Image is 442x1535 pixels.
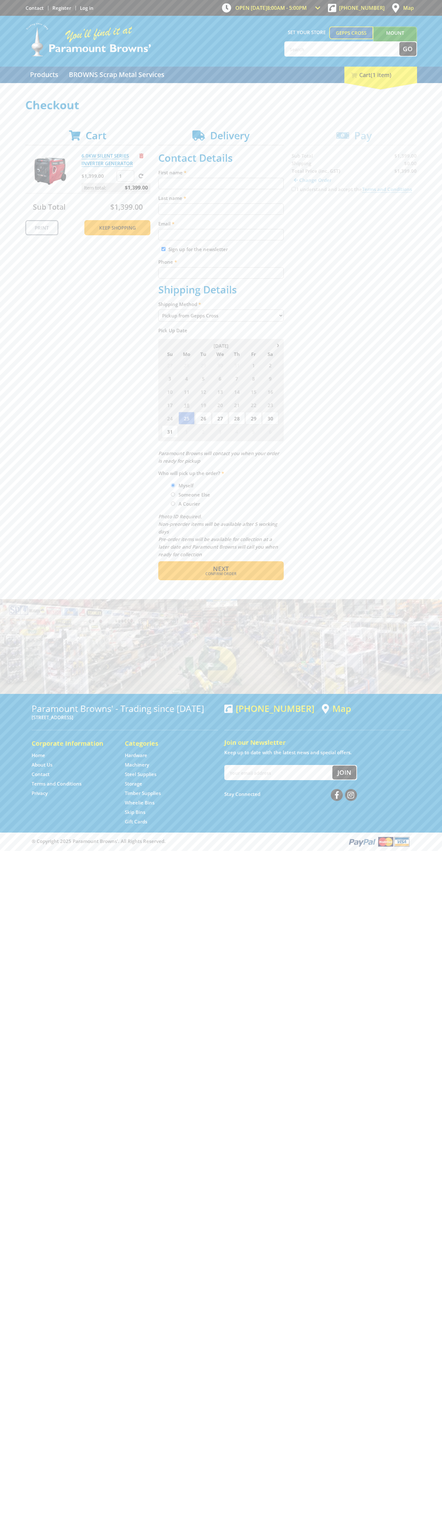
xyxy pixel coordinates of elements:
[176,498,202,509] label: A Courier
[229,425,245,438] span: 4
[373,27,417,51] a: Mount [PERSON_NAME]
[195,372,211,385] span: 5
[162,399,178,411] span: 17
[158,194,284,202] label: Last name
[229,359,245,371] span: 31
[195,350,211,358] span: Tu
[158,178,284,189] input: Please enter your first name.
[171,502,175,506] input: Please select who will pick up the order.
[225,766,332,780] input: Your email address
[162,425,178,438] span: 31
[52,5,71,11] a: Go to the registration page
[25,99,417,111] h1: Checkout
[267,4,307,11] span: 8:00am - 5:00pm
[195,399,211,411] span: 19
[245,359,262,371] span: 1
[158,284,284,296] h2: Shipping Details
[212,399,228,411] span: 20
[125,752,147,759] a: Go to the Hardware page
[329,27,373,39] a: Gepps Cross
[32,771,50,778] a: Go to the Contact page
[285,42,399,56] input: Search
[162,372,178,385] span: 3
[212,412,228,424] span: 27
[158,229,284,240] input: Please enter your email address.
[262,350,278,358] span: Sa
[229,399,245,411] span: 21
[212,350,228,358] span: We
[82,172,115,180] p: $1,399.00
[158,203,284,215] input: Please enter your last name.
[162,385,178,398] span: 10
[262,372,278,385] span: 9
[179,359,195,371] span: 28
[64,67,169,83] a: Go to the BROWNS Scrap Metal Services page
[195,385,211,398] span: 12
[399,42,416,56] button: Go
[195,359,211,371] span: 29
[179,372,195,385] span: 4
[212,425,228,438] span: 3
[224,749,411,756] p: Keep up to date with the latest news and special offers.
[245,399,262,411] span: 22
[162,359,178,371] span: 27
[344,67,417,83] div: Cart
[32,713,218,721] p: [STREET_ADDRESS]
[82,183,150,192] p: Item total:
[125,818,147,825] a: Go to the Gift Cards page
[125,790,161,797] a: Go to the Timber Supplies page
[245,350,262,358] span: Fr
[179,425,195,438] span: 1
[262,412,278,424] span: 30
[32,790,48,797] a: Go to the Privacy page
[158,267,284,279] input: Please enter your telephone number.
[262,399,278,411] span: 23
[158,561,284,580] button: Next Confirm order
[245,385,262,398] span: 15
[171,483,175,487] input: Please select who will pick up the order.
[245,425,262,438] span: 5
[125,799,154,806] a: Go to the Wheelie Bins page
[171,492,175,497] input: Please select who will pick up the order.
[26,5,44,11] a: Go to the Contact page
[179,412,195,424] span: 25
[229,385,245,398] span: 14
[229,412,245,424] span: 28
[284,27,330,38] span: Set your store
[229,372,245,385] span: 7
[235,4,307,11] span: OPEN [DATE]
[229,350,245,358] span: Th
[25,836,417,847] div: ® Copyright 2025 Paramount Browns'. All Rights Reserved.
[179,399,195,411] span: 18
[25,67,63,83] a: Go to the Products page
[214,343,228,349] span: [DATE]
[110,202,143,212] span: $1,399.00
[158,152,284,164] h2: Contact Details
[212,359,228,371] span: 30
[212,385,228,398] span: 13
[158,310,284,322] select: Please select a shipping method.
[176,480,196,491] label: Myself
[224,738,411,747] h5: Join our Newsletter
[158,450,279,464] em: Paramount Browns will contact you when your order is ready for pickup
[32,739,112,748] h5: Corporate Information
[32,761,52,768] a: Go to the About Us page
[262,385,278,398] span: 16
[158,300,284,308] label: Shipping Method
[179,385,195,398] span: 11
[162,350,178,358] span: Su
[25,220,58,235] a: Print
[158,258,284,266] label: Phone
[125,761,149,768] a: Go to the Machinery page
[262,425,278,438] span: 6
[210,129,250,142] span: Delivery
[212,372,228,385] span: 6
[168,246,228,252] label: Sign up for the newsletter
[195,425,211,438] span: 2
[86,129,106,142] span: Cart
[332,766,356,780] button: Join
[176,489,212,500] label: Someone Else
[32,703,218,713] h3: Paramount Browns' - Trading since [DATE]
[213,564,229,573] span: Next
[125,739,205,748] h5: Categories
